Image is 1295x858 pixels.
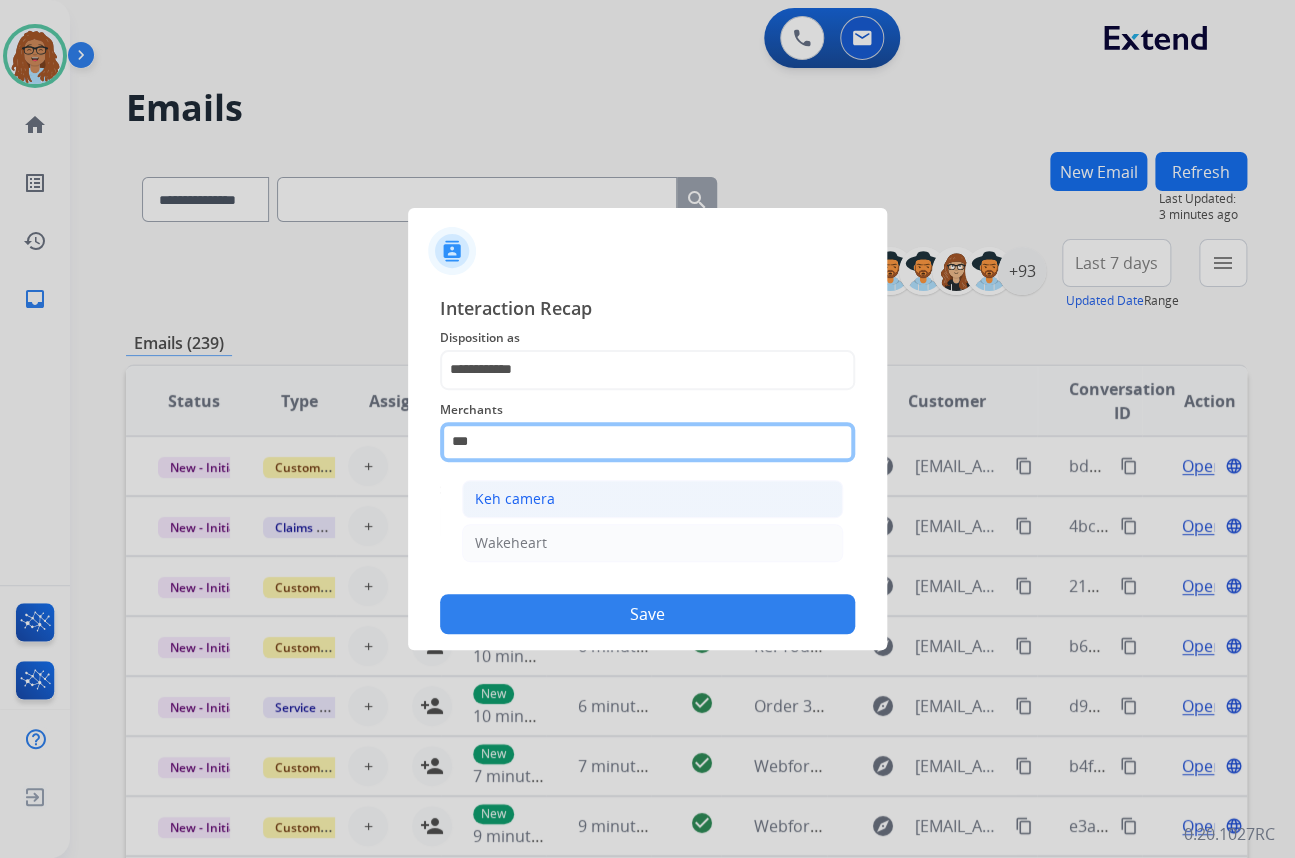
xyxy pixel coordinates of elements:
span: Disposition as [440,326,855,350]
div: Wakeheart [475,533,547,553]
span: Interaction Recap [440,294,855,326]
span: Merchants [440,398,855,422]
div: Keh camera [475,489,555,509]
img: contactIcon [428,227,476,275]
p: 0.20.1027RC [1184,822,1275,846]
button: Save [440,594,855,634]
